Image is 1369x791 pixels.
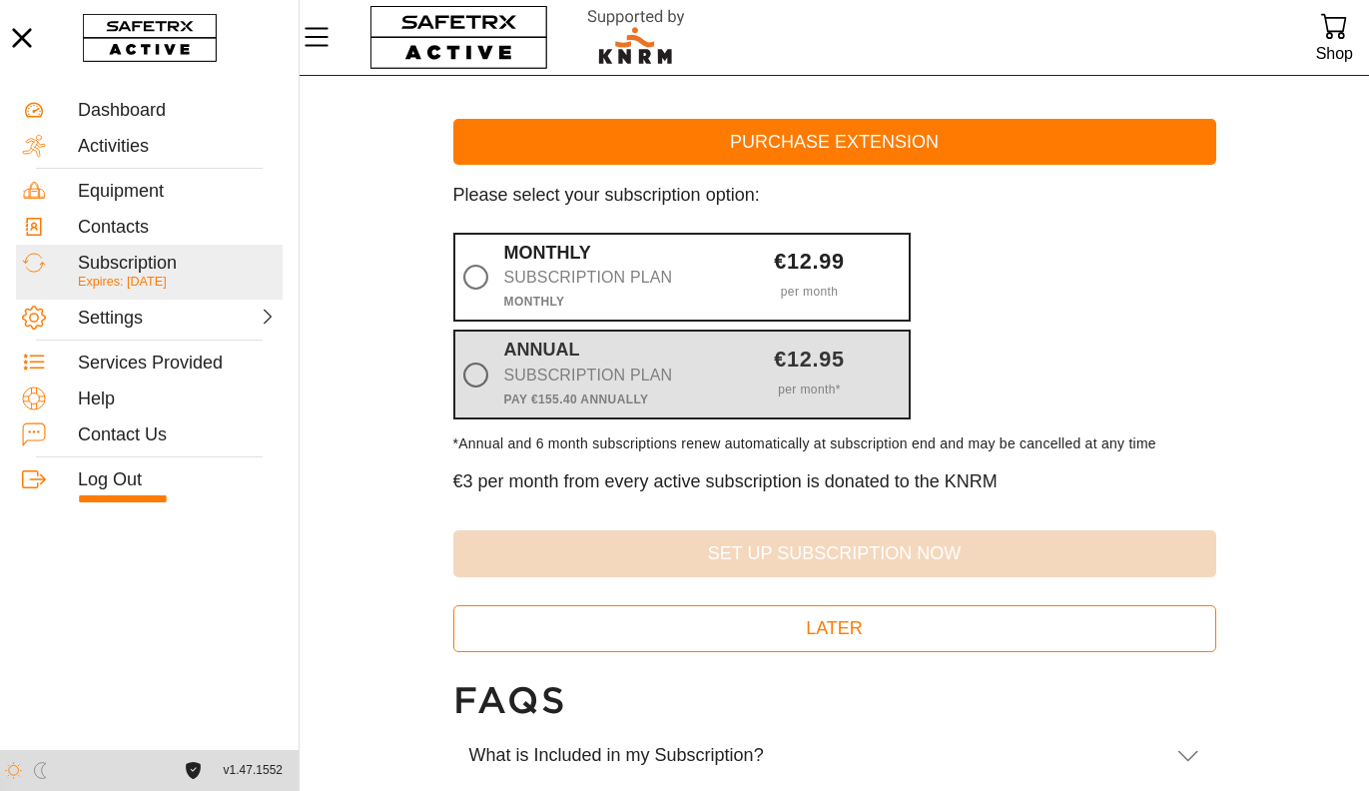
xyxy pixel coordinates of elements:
div: Subscription [78,253,277,275]
img: ContactUs.svg [22,422,46,446]
div: Subscription Plan [504,362,703,390]
strong: Monthly [504,295,565,309]
div: per month * [710,370,909,399]
div: What is Included in my Subscription? [469,745,1160,767]
img: Equipment.svg [22,179,46,203]
p: *Annual and 6 month subscriptions renew automatically at subscription end and may be cancelled at... [453,433,1216,453]
button: Purchase Extension [453,119,1216,166]
p: Please select your subscription option: [453,183,1216,208]
img: ModeLight.svg [5,762,22,779]
img: RescueLogo.svg [564,5,708,70]
div: Equipment [78,181,277,203]
span: Purchase Extension [469,127,1200,158]
div: Contact Us [78,424,277,446]
div: Activities [78,136,277,158]
button: Set Up Subscription Now [453,530,1216,577]
img: ModeDark.svg [32,762,49,779]
div: Shop [1316,40,1353,67]
span: Expires: [DATE] [78,275,167,289]
div: Monthly [504,243,703,313]
img: Help.svg [22,387,46,410]
strong: Pay €155.40 Annually [504,393,649,406]
span: v1.47.1552 [224,760,283,781]
span: Later [469,613,1200,644]
div: Contacts [78,217,277,239]
img: Activities.svg [22,134,46,158]
div: Services Provided [78,353,277,375]
img: Subscription.svg [22,251,46,275]
button: v1.47.1552 [212,754,295,787]
div: Expand "What is Included in my Subscription?" [453,732,1216,780]
div: Help [78,389,277,410]
h1: FAQS [453,678,1216,724]
div: per month [710,272,909,302]
div: Log Out [78,469,277,491]
button: Menu [300,16,349,58]
div: Dashboard [78,100,277,122]
p: €3 per month from every active subscription is donated to the KNRM [453,469,1216,494]
span: Set Up Subscription Now [469,538,1200,569]
div: Subscription Plan [504,264,703,292]
div: Settings [78,308,174,330]
button: Later [453,605,1216,652]
div: €12.95 [710,350,909,370]
div: Annual [504,340,703,409]
div: €12.99 [710,252,909,272]
a: License Agreement [180,762,207,779]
